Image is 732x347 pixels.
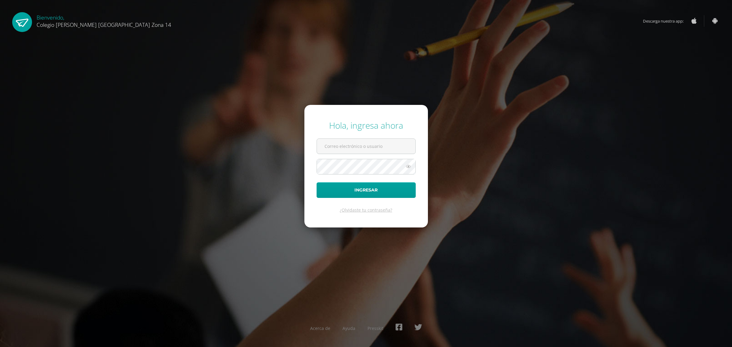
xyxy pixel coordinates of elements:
[37,12,171,28] div: Bienvenido,
[37,21,171,28] span: Colegio [PERSON_NAME] [GEOGRAPHIC_DATA] Zona 14
[343,325,355,331] a: Ayuda
[317,182,416,198] button: Ingresar
[340,207,392,213] a: ¿Olvidaste tu contraseña?
[317,139,415,154] input: Correo electrónico o usuario
[310,325,330,331] a: Acerca de
[317,120,416,131] div: Hola, ingresa ahora
[643,15,690,27] span: Descarga nuestra app:
[368,325,383,331] a: Presskit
